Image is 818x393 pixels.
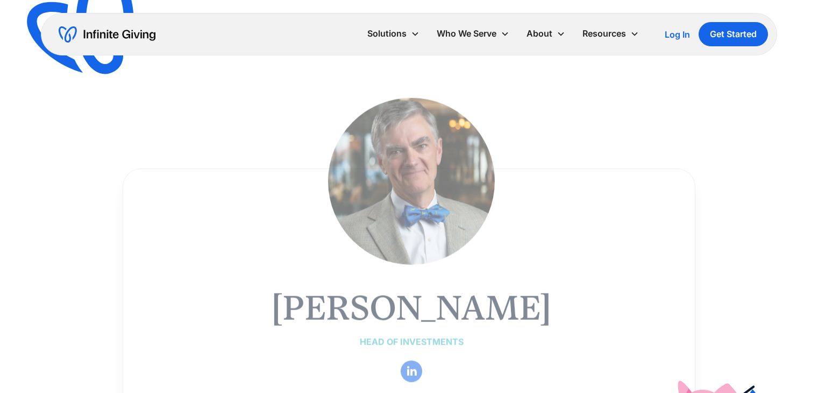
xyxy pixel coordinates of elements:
div: About [518,22,574,45]
div: About [527,26,552,41]
div: Resources [582,26,626,41]
div: Log In [665,30,690,39]
div: Head of Investments [272,335,551,349]
div: Resources [574,22,648,45]
a: Get Started [699,22,768,46]
div: Who We Serve [437,26,496,41]
a: home [59,26,155,43]
a:  [401,361,422,382]
div: Who We Serve [428,22,518,45]
a: Log In [665,28,690,41]
div: Solutions [359,22,428,45]
div: Solutions [367,26,407,41]
h1: [PERSON_NAME] [272,286,551,329]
